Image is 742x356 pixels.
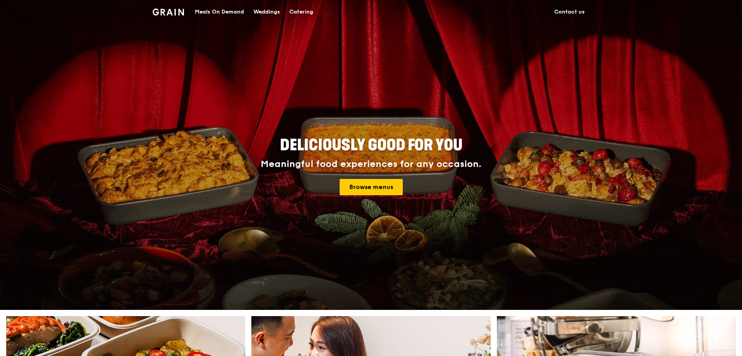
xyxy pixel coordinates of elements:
div: Catering [289,0,313,24]
a: Contact us [550,0,589,24]
div: Meaningful food experiences for any occasion. [232,159,510,170]
div: Weddings [253,0,280,24]
a: Browse menus [340,179,403,195]
div: Meals On Demand [195,0,244,24]
a: Catering [285,0,318,24]
a: Weddings [249,0,285,24]
img: Grain [153,9,184,15]
span: Deliciously good for you [280,136,462,155]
